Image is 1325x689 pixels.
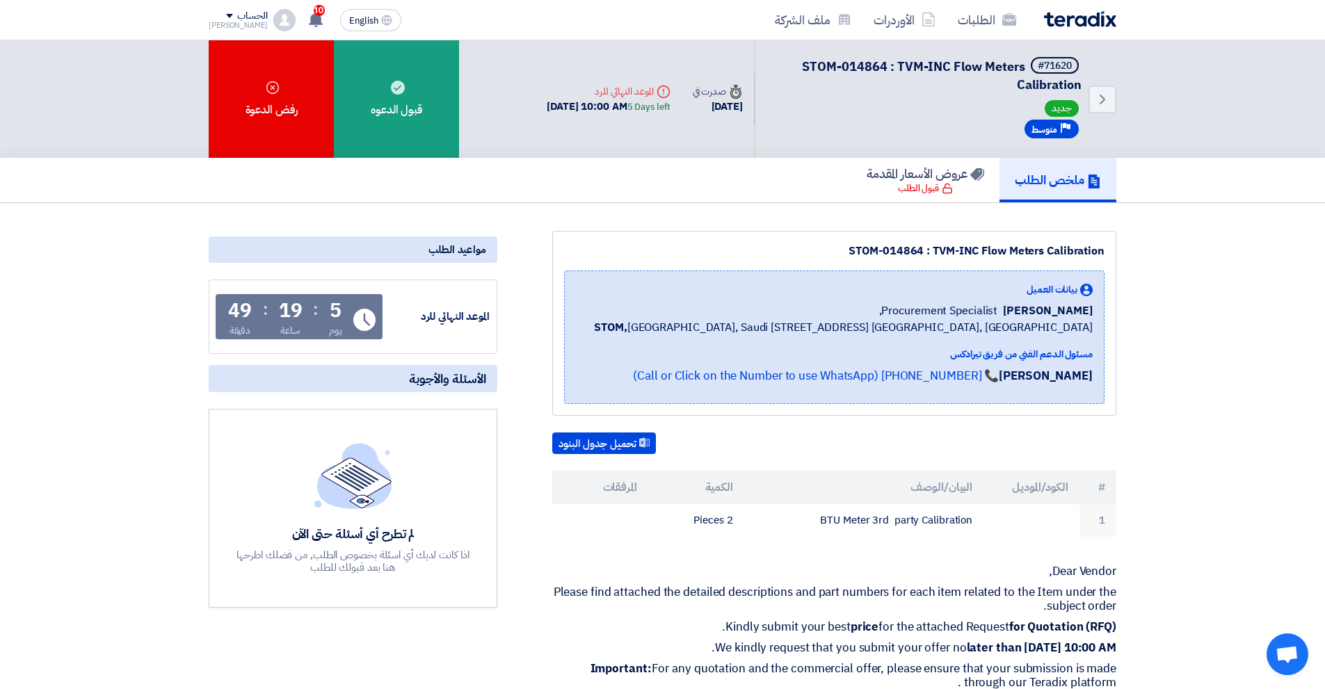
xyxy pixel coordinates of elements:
div: Open chat [1267,633,1308,675]
span: English [349,16,378,26]
th: المرفقات [552,471,648,504]
div: صدرت في [693,84,743,99]
button: English [340,9,401,31]
div: الحساب [237,10,267,22]
div: قبول الطلب [898,181,953,195]
td: 1 [1079,504,1116,537]
div: 49 [228,301,252,321]
b: STOM, [594,319,627,336]
span: [GEOGRAPHIC_DATA], Saudi [STREET_ADDRESS] [GEOGRAPHIC_DATA], [GEOGRAPHIC_DATA] [594,319,1093,336]
div: 5 Days left [627,100,670,114]
div: الموعد النهائي للرد [547,84,670,99]
div: [PERSON_NAME] [209,22,268,29]
strong: for Quotation (RFQ) [1009,618,1116,635]
div: قبول الدعوه [334,40,459,158]
span: الأسئلة والأجوبة [409,371,486,387]
span: جديد [1045,100,1079,117]
a: عروض الأسعار المقدمة قبول الطلب [851,158,999,202]
img: Teradix logo [1044,11,1116,27]
p: Please find attached the detailed descriptions and part numbers for each item related to the Item... [552,585,1116,613]
strong: price [851,618,879,635]
span: Procurement Specialist, [879,302,998,319]
h5: STOM-014864 : TVM-INC Flow Meters Calibration [772,57,1082,93]
span: STOM-014864 : TVM-INC Flow Meters Calibration [802,57,1082,94]
p: Dear Vendor, [552,565,1116,578]
a: الطلبات [947,3,1027,36]
button: تحميل جدول البنود [552,432,656,455]
h5: ملخص الطلب [1015,172,1101,188]
div: مسئول الدعم الفني من فريق تيرادكس [594,347,1093,362]
div: ساعة [280,323,300,338]
strong: Important: [591,660,652,677]
div: مواعيد الطلب [209,236,497,263]
div: يوم [329,323,342,338]
p: Kindly submit your best for the attached Request . [552,620,1116,634]
div: STOM-014864 : TVM-INC Flow Meters Calibration [564,243,1105,259]
div: #71620 [1038,61,1072,71]
span: بيانات العميل [1027,282,1077,297]
h5: عروض الأسعار المقدمة [867,165,984,181]
div: [DATE] [693,99,743,115]
img: empty_state_list.svg [314,443,392,508]
th: # [1079,471,1116,504]
a: ملف الشركة [764,3,862,36]
img: profile_test.png [273,9,296,31]
div: دقيقة [230,323,251,338]
td: 2 Pieces [648,504,744,537]
div: 5 [330,301,342,321]
div: [DATE] 10:00 AM [547,99,670,115]
div: : [263,297,268,322]
p: We kindly request that you submit your offer no . [552,641,1116,655]
div: اذا كانت لديك أي اسئلة بخصوص الطلب, من فضلك اطرحها هنا بعد قبولك للطلب [235,549,472,574]
strong: [PERSON_NAME] [999,367,1093,384]
td: BTU Meter 3rd party Calibration [744,504,984,537]
div: الموعد النهائي للرد [385,309,490,325]
span: [PERSON_NAME] [1003,302,1093,319]
a: 📞 [PHONE_NUMBER] (Call or Click on the Number to use WhatsApp) [633,367,999,384]
div: 19 [279,301,303,321]
div: رفض الدعوة [209,40,334,158]
a: ملخص الطلب [999,158,1116,202]
th: الكود/الموديل [983,471,1079,504]
div: لم تطرح أي أسئلة حتى الآن [235,526,472,542]
strong: later than [DATE] 10:00 AM [967,639,1116,656]
span: متوسط [1031,123,1057,136]
th: البيان/الوصف [744,471,984,504]
th: الكمية [648,471,744,504]
div: : [313,297,318,322]
span: 10 [314,5,325,16]
a: الأوردرات [862,3,947,36]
